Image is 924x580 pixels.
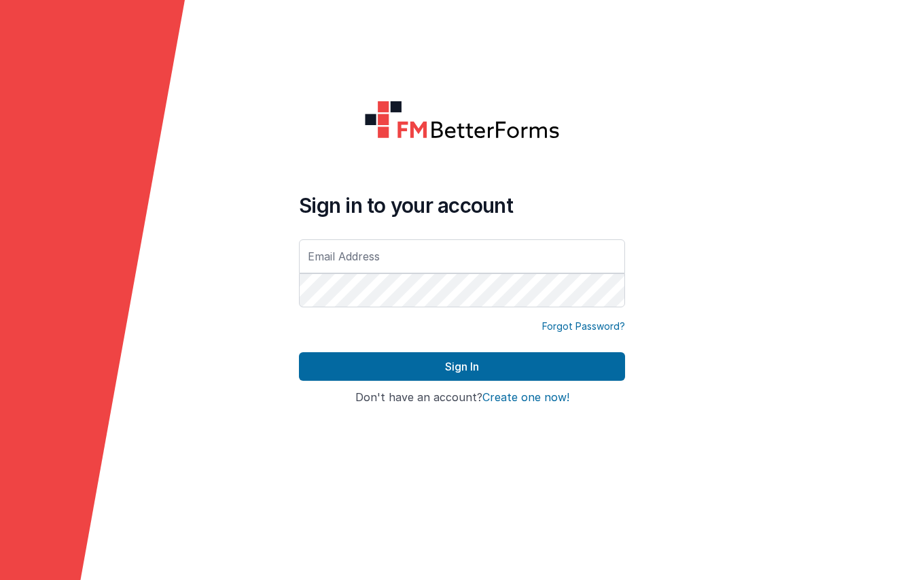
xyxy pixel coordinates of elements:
[299,239,625,273] input: Email Address
[299,392,625,404] h4: Don't have an account?
[299,193,625,218] h4: Sign in to your account
[542,320,625,333] a: Forgot Password?
[299,352,625,381] button: Sign In
[482,392,569,404] button: Create one now!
